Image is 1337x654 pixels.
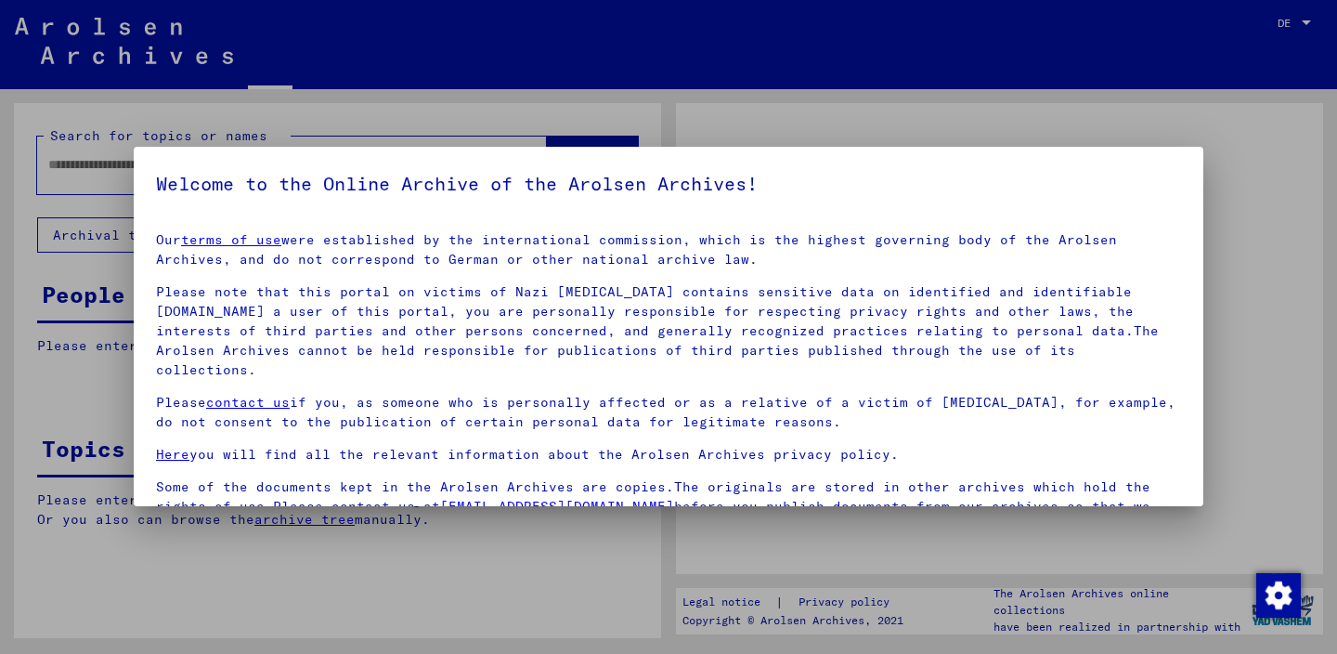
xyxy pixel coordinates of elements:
[1255,572,1300,617] div: Change consent
[440,498,674,515] a: [EMAIL_ADDRESS][DOMAIN_NAME]
[156,169,1181,199] h5: Welcome to the Online Archive of the Arolsen Archives!
[156,446,189,463] a: Here
[156,445,1181,464] p: you will find all the relevant information about the Arolsen Archives privacy policy.
[156,230,1181,269] p: Our were established by the international commission, which is the highest governing body of the ...
[156,477,1181,536] p: Some of the documents kept in the Arolsen Archives are copies.The originals are stored in other a...
[156,282,1181,380] p: Please note that this portal on victims of Nazi [MEDICAL_DATA] contains sensitive data on identif...
[206,394,290,411] a: contact us
[181,231,281,248] a: terms of use
[156,393,1181,432] p: Please if you, as someone who is personally affected or as a relative of a victim of [MEDICAL_DAT...
[1256,573,1301,618] img: Change consent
